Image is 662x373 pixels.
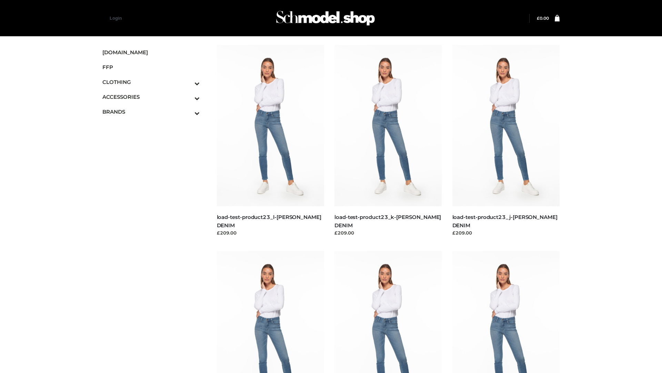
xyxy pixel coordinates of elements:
span: CLOTHING [102,78,200,86]
div: £209.00 [217,229,324,236]
a: CLOTHINGToggle Submenu [102,75,200,89]
a: FFP [102,60,200,75]
div: £209.00 [334,229,442,236]
a: load-test-product23_k-[PERSON_NAME] DENIM [334,214,441,228]
a: load-test-product23_j-[PERSON_NAME] DENIM [452,214,558,228]
a: load-test-product23_l-[PERSON_NAME] DENIM [217,214,321,228]
img: Schmodel Admin 964 [274,4,377,32]
span: [DOMAIN_NAME] [102,48,200,56]
a: BRANDSToggle Submenu [102,104,200,119]
div: £209.00 [452,229,560,236]
span: FFP [102,63,200,71]
span: £ [537,16,540,21]
span: BRANDS [102,108,200,116]
button: Toggle Submenu [175,89,200,104]
a: [DOMAIN_NAME] [102,45,200,60]
button: Toggle Submenu [175,104,200,119]
a: Login [110,16,122,21]
button: Toggle Submenu [175,75,200,89]
span: ACCESSORIES [102,93,200,101]
a: £0.00 [537,16,549,21]
a: ACCESSORIESToggle Submenu [102,89,200,104]
bdi: 0.00 [537,16,549,21]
